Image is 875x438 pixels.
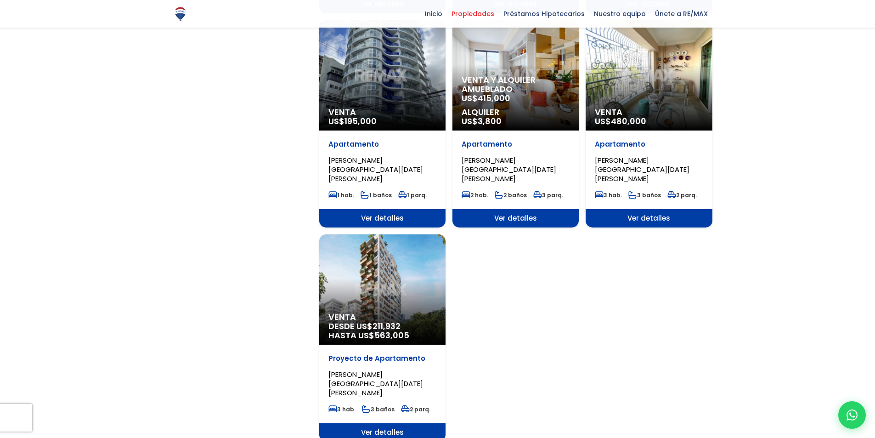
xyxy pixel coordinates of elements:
[328,313,436,322] span: Venta
[462,92,510,104] span: US$
[373,320,401,332] span: 211,932
[650,7,712,21] span: Únete a RE/MAX
[595,191,622,199] span: 3 hab.
[328,140,436,149] p: Apartamento
[328,354,436,363] p: Proyecto de Apartamento
[362,405,395,413] span: 3 baños
[533,191,563,199] span: 3 parq.
[595,140,703,149] p: Apartamento
[462,75,570,94] span: Venta y alquiler amueblado
[462,191,488,199] span: 2 hab.
[462,108,570,117] span: Alquiler
[589,7,650,21] span: Nuestro equipo
[361,191,392,199] span: 1 baños
[595,115,646,127] span: US$
[462,115,502,127] span: US$
[328,108,436,117] span: Venta
[328,370,423,398] span: [PERSON_NAME][GEOGRAPHIC_DATA][DATE][PERSON_NAME]
[420,7,447,21] span: Inicio
[328,331,436,340] span: HASTA US$
[628,191,661,199] span: 3 baños
[344,115,377,127] span: 195,000
[595,108,703,117] span: Venta
[595,155,689,183] span: [PERSON_NAME][GEOGRAPHIC_DATA][DATE][PERSON_NAME]
[398,191,427,199] span: 1 parq.
[611,115,646,127] span: 480,000
[586,20,712,228] a: Venta US$480,000 Apartamento [PERSON_NAME][GEOGRAPHIC_DATA][DATE][PERSON_NAME] 3 hab. 3 baños 2 p...
[328,405,356,413] span: 3 hab.
[667,191,697,199] span: 2 parq.
[495,191,527,199] span: 2 baños
[319,209,446,228] span: Ver detalles
[478,92,510,104] span: 415,000
[462,155,556,183] span: [PERSON_NAME][GEOGRAPHIC_DATA][DATE][PERSON_NAME]
[374,330,409,341] span: 563,005
[172,6,188,22] img: Logo de REMAX
[586,209,712,228] span: Ver detalles
[462,140,570,149] p: Apartamento
[328,155,423,183] span: [PERSON_NAME][GEOGRAPHIC_DATA][DATE][PERSON_NAME]
[452,20,579,228] a: Venta y alquiler amueblado US$415,000 Alquiler US$3,800 Apartamento [PERSON_NAME][GEOGRAPHIC_DATA...
[328,115,377,127] span: US$
[328,322,436,340] span: DESDE US$
[478,115,502,127] span: 3,800
[447,7,499,21] span: Propiedades
[452,209,579,228] span: Ver detalles
[401,405,430,413] span: 2 parq.
[319,20,446,228] a: Venta US$195,000 Apartamento [PERSON_NAME][GEOGRAPHIC_DATA][DATE][PERSON_NAME] 1 hab. 1 baños 1 p...
[499,7,589,21] span: Préstamos Hipotecarios
[328,191,354,199] span: 1 hab.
